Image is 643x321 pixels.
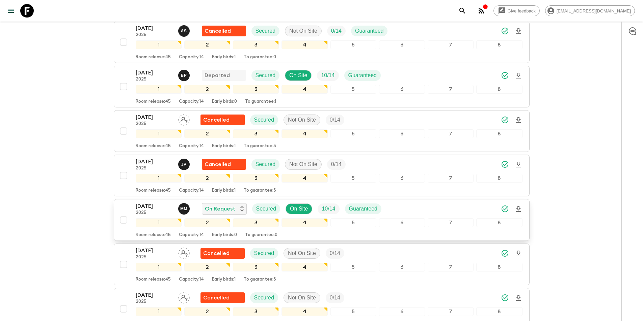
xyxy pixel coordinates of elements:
[136,255,173,260] p: 2025
[330,40,376,49] div: 5
[136,32,173,38] p: 2025
[250,115,278,125] div: Secured
[288,249,316,257] p: Not On Site
[327,26,346,36] div: Trip Fill
[330,307,376,316] div: 5
[501,249,509,257] svg: Synced Successfully
[282,40,327,49] div: 4
[245,232,277,238] p: To guarantee: 0
[252,203,280,214] div: Secured
[553,8,635,13] span: [EMAIL_ADDRESS][DOMAIN_NAME]
[290,205,308,213] p: On Site
[330,174,376,183] div: 5
[514,161,523,169] svg: Download Onboarding
[114,244,530,285] button: [DATE]2025Assign pack leaderFlash Pack cancellationSecuredNot On SiteTrip Fill12345678Room releas...
[179,99,204,104] p: Capacity: 14
[256,160,276,168] p: Secured
[114,199,530,241] button: [DATE]2025Mariana MartinsOn RequestSecuredOn SiteTrip FillGuaranteed12345678Room release:45Capaci...
[330,249,340,257] p: 0 / 14
[330,129,376,138] div: 5
[179,143,204,149] p: Capacity: 14
[178,161,191,166] span: Josefina Paez
[428,40,474,49] div: 7
[501,160,509,168] svg: Synced Successfully
[205,27,231,35] p: Cancelled
[179,55,204,60] p: Capacity: 14
[250,292,278,303] div: Secured
[244,55,276,60] p: To guarantee: 0
[288,294,316,302] p: Not On Site
[136,210,173,216] p: 2025
[136,129,182,138] div: 1
[136,174,182,183] div: 1
[514,294,523,302] svg: Download Onboarding
[114,155,530,196] button: [DATE]2025Josefina PaezFlash Pack cancellationSecuredNot On SiteTrip Fill12345678Room release:45C...
[200,115,245,125] div: Flash Pack cancellation
[200,248,245,259] div: Flash Pack cancellation
[180,206,187,212] p: M M
[245,99,276,104] p: To guarantee: 1
[379,129,425,138] div: 6
[282,307,327,316] div: 4
[501,205,509,213] svg: Synced Successfully
[379,263,425,271] div: 6
[136,69,173,77] p: [DATE]
[184,307,230,316] div: 2
[288,116,316,124] p: Not On Site
[212,277,236,282] p: Early birds: 1
[330,116,340,124] p: 0 / 14
[355,27,384,35] p: Guaranteed
[514,116,523,124] svg: Download Onboarding
[379,218,425,227] div: 6
[476,263,522,271] div: 8
[203,294,230,302] p: Cancelled
[326,115,344,125] div: Trip Fill
[289,27,317,35] p: Not On Site
[244,143,276,149] p: To guarantee: 3
[428,263,474,271] div: 7
[136,24,173,32] p: [DATE]
[514,27,523,35] svg: Download Onboarding
[114,110,530,152] button: [DATE]2025Assign pack leaderFlash Pack cancellationSecuredNot On SiteTrip Fill12345678Room releas...
[136,166,173,171] p: 2025
[284,292,320,303] div: Not On Site
[254,249,274,257] p: Secured
[476,218,522,227] div: 8
[212,55,236,60] p: Early birds: 1
[456,4,469,18] button: search adventures
[4,4,18,18] button: menu
[326,292,344,303] div: Trip Fill
[205,71,230,79] p: Departed
[136,121,173,127] p: 2025
[202,26,246,36] div: Flash Pack cancellation
[184,218,230,227] div: 2
[501,294,509,302] svg: Synced Successfully
[285,26,322,36] div: Not On Site
[184,129,230,138] div: 2
[184,40,230,49] div: 2
[326,248,344,259] div: Trip Fill
[282,129,327,138] div: 4
[428,218,474,227] div: 7
[212,99,237,104] p: Early birds: 0
[250,248,278,259] div: Secured
[136,40,182,49] div: 1
[178,203,191,215] button: MM
[136,99,171,104] p: Room release: 45
[256,205,276,213] p: Secured
[233,40,279,49] div: 3
[178,72,191,77] span: Beatriz Pestana
[284,115,320,125] div: Not On Site
[331,160,342,168] p: 0 / 14
[203,116,230,124] p: Cancelled
[136,218,182,227] div: 1
[181,28,187,34] p: A S
[286,203,312,214] div: On Site
[282,174,327,183] div: 4
[317,70,339,81] div: Trip Fill
[136,55,171,60] p: Room release: 45
[318,203,339,214] div: Trip Fill
[136,188,171,193] p: Room release: 45
[233,85,279,94] div: 3
[428,307,474,316] div: 7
